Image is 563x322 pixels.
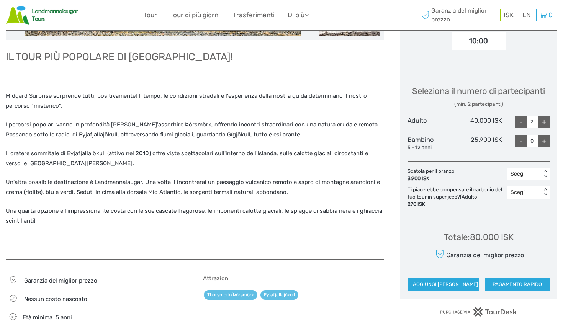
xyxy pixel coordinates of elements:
span: ISK [504,11,514,19]
div: + [538,135,550,147]
div: Adulto [408,116,455,128]
div: + [538,116,550,128]
div: < > [542,188,549,196]
button: AGGIUNGI [PERSON_NAME] [408,278,479,291]
button: Apri il widget di chat LiveChat [88,12,97,21]
div: 5 - 12 anni [408,144,455,151]
div: 25.900 ISK [455,135,502,151]
div: Seleziona il numero di partecipanti [412,85,545,108]
p: Midgard Surprise sorprende tutti, positivamente! Il tempo, le condizioni stradali e l'esperienza ... [6,91,384,111]
div: 3,900 ISK [408,175,455,182]
div: Totale : 80.000 ISK [444,231,514,243]
a: Di più [288,10,309,21]
div: 270 ISK [408,201,503,208]
a: Trasferimenti [233,10,275,21]
div: Scegli [511,170,538,178]
button: PAGAMENTO RAPIDO [485,278,550,291]
a: Tour di più giorni [170,10,220,21]
p: Il cratere sommitale di Eyjafjallajökull (attivo nel 2010) offre viste spettacolari sull'interno ... [6,149,384,168]
p: Un'altra possibile destinazione è Landmannalaugar. Una volta lì incontrerai un paesaggio vulcanic... [6,177,384,197]
img: PurchaseViaTourDesk.png [440,307,517,317]
span: Garanzia del miglior prezzo [419,7,498,23]
h5: Attrazioni [203,275,384,282]
div: 40.000 ISK [455,116,502,128]
div: (min. 2 partecipanti) [412,100,545,108]
div: EN [519,9,534,21]
span: Garanzia del miglior prezzo [24,277,97,284]
div: - [515,116,527,128]
span: 5 [7,314,18,319]
div: Ti piacerebbe compensare il carbonio del tuo tour in super jeep? (Adulto) [408,186,507,208]
div: Scatola per il pranzo [408,168,458,182]
span: Età minima: 5 anni [23,314,72,321]
a: Eyjafjallajökull [260,290,298,300]
div: Garanzia del miglior prezzo [433,247,524,261]
span: Nessun costo nascosto [24,296,87,302]
p: Una quarta opzione è l'impressionante costa con le sue cascate fragorose, le imponenti calotte gl... [6,206,384,226]
div: - [515,135,527,147]
p: Siamo via in questo momento. Si prega di controllare più tardi! [11,13,87,20]
div: Bambino [408,135,455,151]
div: Scegli [511,189,538,196]
div: 10:00 [452,32,506,50]
span: 0 [547,11,554,19]
div: < > [542,170,549,178]
h2: IL TOUR PIÙ POPOLARE DI [GEOGRAPHIC_DATA]! [6,51,384,63]
a: Tour [144,10,157,21]
a: Thorsmork/Þórsmörk [204,290,257,300]
p: I percorsi popolari vanno in profondità [PERSON_NAME]'assorbire Þórsmörk, offrendo incontri strao... [6,120,384,140]
img: Viaggio in Scandinavia [6,6,78,25]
